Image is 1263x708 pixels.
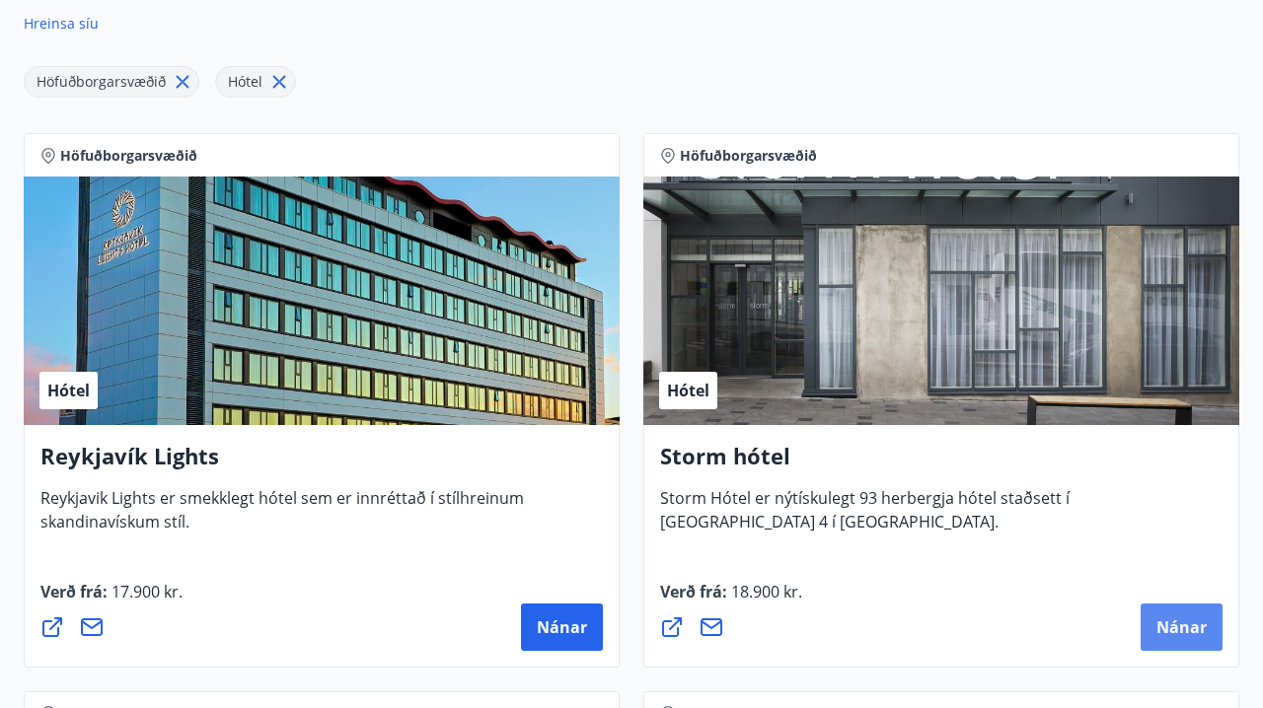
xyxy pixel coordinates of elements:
[24,14,99,33] span: Hreinsa síu
[108,581,183,602] span: 17.900 kr.
[680,146,817,166] span: Höfuðborgarsvæðið
[1156,616,1207,638] span: Nánar
[40,581,183,618] span: Verð frá :
[660,441,1223,486] h4: Storm hótel
[660,487,1070,548] span: Storm Hótel er nýtískulegt 93 herbergja hótel staðsett í [GEOGRAPHIC_DATA] 4 í [GEOGRAPHIC_DATA].
[40,441,603,486] h4: Reykjavík Lights
[215,66,296,98] div: Hótel
[521,603,603,651] button: Nánar
[660,581,802,618] span: Verð frá :
[1141,603,1223,651] button: Nánar
[40,487,524,548] span: Reykjavik Lights er smekklegt hótel sem er innréttað í stílhreinum skandinavískum stíl.
[37,72,166,91] span: Höfuðborgarsvæðið
[228,72,262,91] span: Hótel
[47,380,90,401] span: Hótel
[60,146,197,166] span: Höfuðborgarsvæðið
[24,66,199,98] div: Höfuðborgarsvæðið
[727,581,802,602] span: 18.900 kr.
[667,380,709,401] span: Hótel
[537,616,587,638] span: Nánar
